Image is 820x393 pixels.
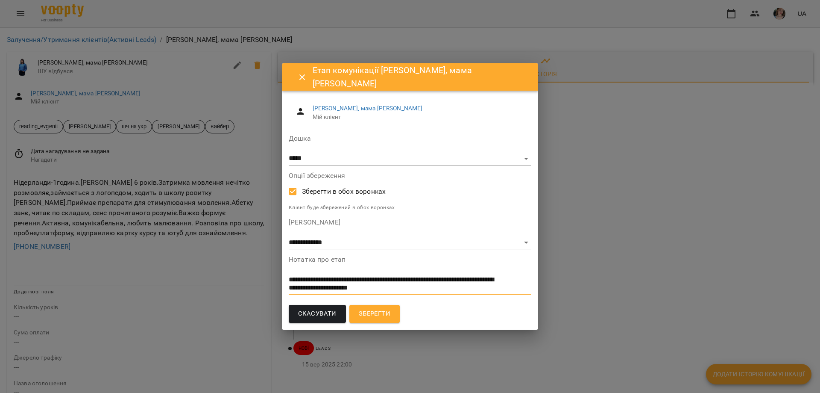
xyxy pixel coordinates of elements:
[292,67,313,88] button: Close
[313,105,423,112] a: [PERSON_NAME], мама [PERSON_NAME]
[313,113,524,121] span: Мій клієнт
[289,305,346,323] button: Скасувати
[289,204,531,212] p: Клієнт буде збережений в обох воронках
[289,172,531,179] label: Опції збереження
[289,219,531,226] label: [PERSON_NAME]
[313,64,528,91] h6: Етап комунікації [PERSON_NAME], мама [PERSON_NAME]
[359,308,390,319] span: Зберегти
[302,186,386,197] span: Зберегти в обох воронках
[289,135,531,142] label: Дошка
[289,256,531,263] label: Нотатка про етап
[298,308,337,319] span: Скасувати
[349,305,400,323] button: Зберегти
